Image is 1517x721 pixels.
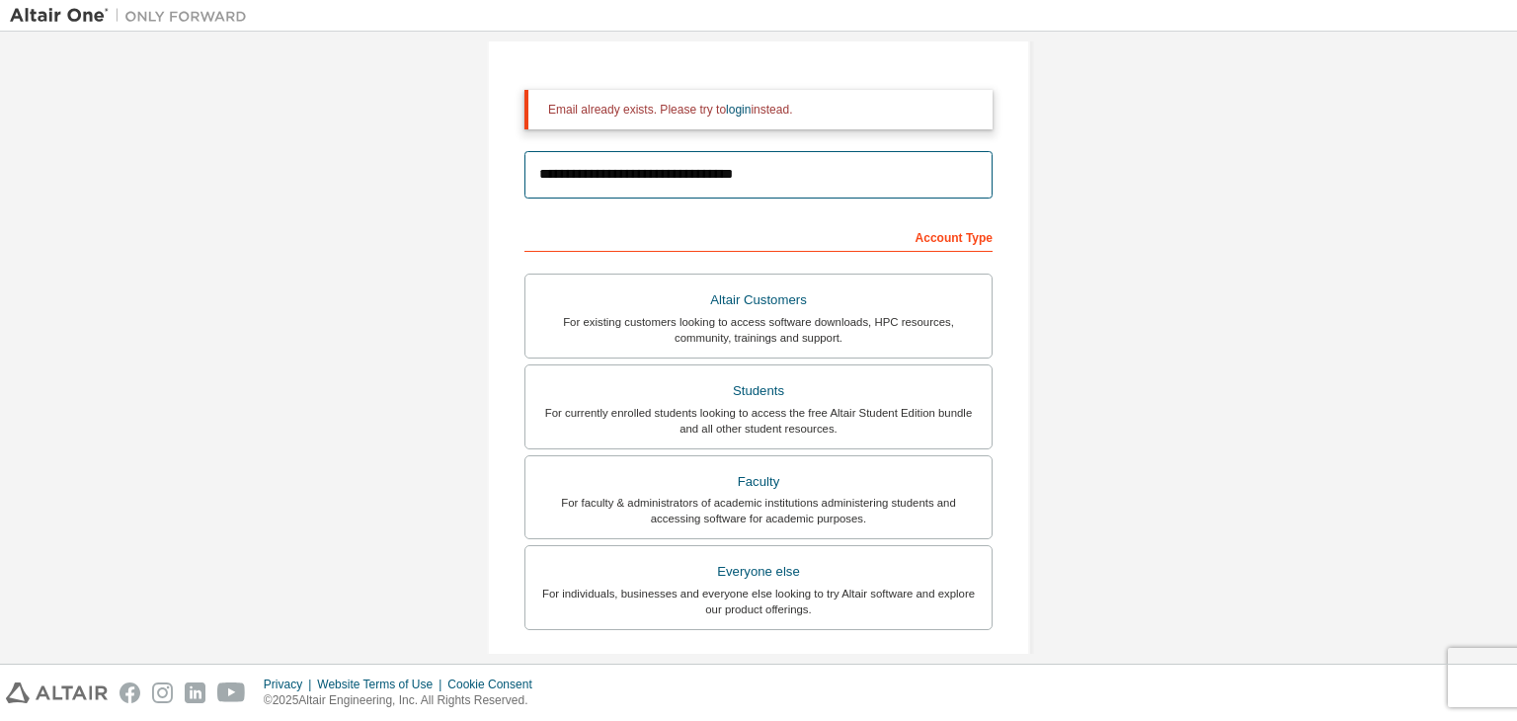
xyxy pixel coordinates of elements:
img: facebook.svg [120,682,140,703]
img: youtube.svg [217,682,246,703]
div: Website Terms of Use [317,677,447,692]
img: linkedin.svg [185,682,205,703]
img: altair_logo.svg [6,682,108,703]
div: Cookie Consent [447,677,543,692]
div: Email already exists. Please try to instead. [548,102,977,118]
div: For individuals, businesses and everyone else looking to try Altair software and explore our prod... [537,586,980,617]
a: login [726,103,751,117]
div: For existing customers looking to access software downloads, HPC resources, community, trainings ... [537,314,980,346]
p: © 2025 Altair Engineering, Inc. All Rights Reserved. [264,692,544,709]
img: Altair One [10,6,257,26]
div: Altair Customers [537,286,980,314]
div: Students [537,377,980,405]
div: Everyone else [537,558,980,586]
div: For currently enrolled students looking to access the free Altair Student Edition bundle and all ... [537,405,980,437]
div: Privacy [264,677,317,692]
img: instagram.svg [152,682,173,703]
div: Faculty [537,468,980,496]
div: Account Type [524,220,993,252]
div: For faculty & administrators of academic institutions administering students and accessing softwa... [537,495,980,526]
